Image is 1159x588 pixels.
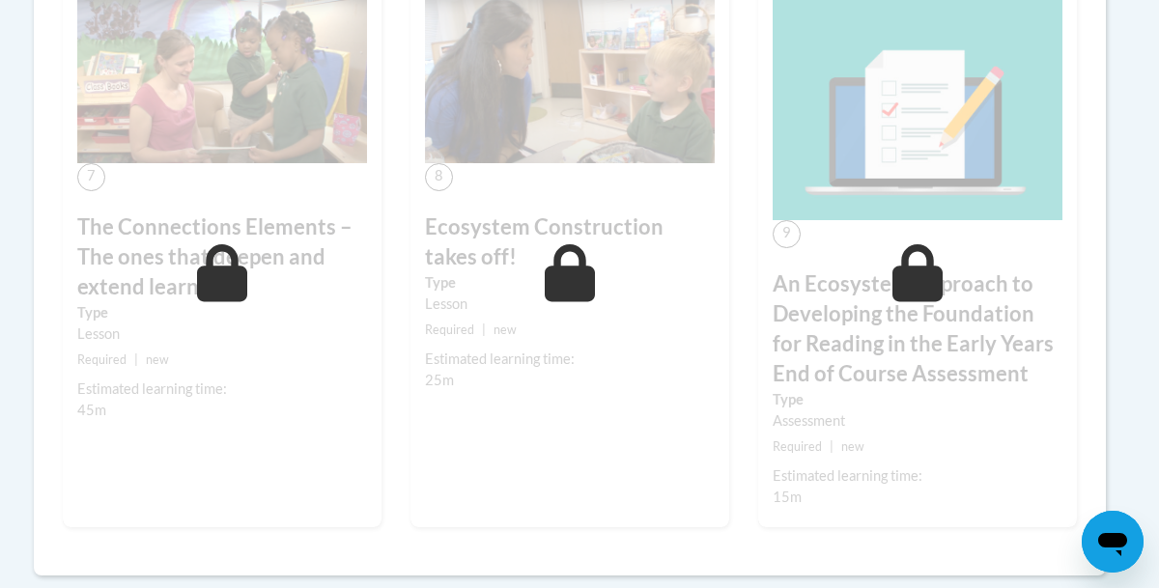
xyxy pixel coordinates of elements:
h3: An Ecosystem Approach to Developing the Foundation for Reading in the Early Years End of Course A... [773,269,1062,388]
div: Assessment [773,410,1062,432]
div: Lesson [77,323,367,345]
label: Type [773,389,1062,410]
span: 7 [77,163,105,191]
span: new [841,439,864,454]
div: Estimated learning time: [425,349,715,370]
span: 25m [425,372,454,388]
h3: Ecosystem Construction takes off! [425,212,715,272]
span: new [494,322,517,337]
iframe: Button to launch messaging window [1082,511,1144,573]
span: | [482,322,486,337]
label: Type [425,272,715,294]
span: Required [425,322,474,337]
div: Estimated learning time: [77,378,367,400]
span: new [146,352,169,367]
span: Required [77,352,127,367]
h3: The Connections Elements – The ones that deepen and extend learning [77,212,367,301]
div: Estimated learning time: [773,465,1062,487]
span: 9 [773,220,801,248]
div: Lesson [425,294,715,315]
span: | [134,352,138,367]
span: | [830,439,834,454]
span: Required [773,439,822,454]
span: 8 [425,163,453,191]
label: Type [77,302,367,323]
span: 45m [77,402,106,418]
span: 15m [773,489,802,505]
